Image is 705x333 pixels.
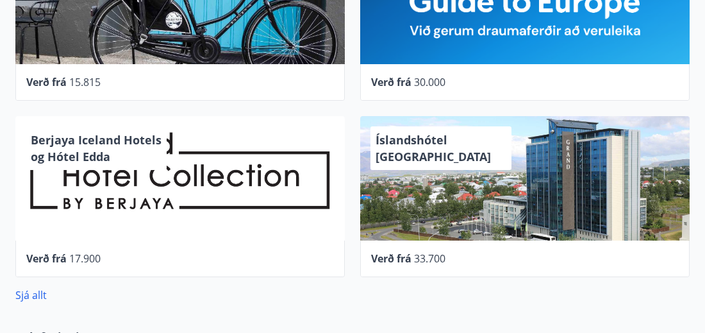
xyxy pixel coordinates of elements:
[69,252,101,266] span: 17.900
[371,75,411,89] span: Verð frá
[26,75,67,89] span: Verð frá
[376,132,491,164] span: Íslandshótel [GEOGRAPHIC_DATA]
[371,252,411,266] span: Verð frá
[15,288,47,302] a: Sjá allt
[414,252,445,266] span: 33.700
[414,75,445,89] span: 30.000
[31,132,162,164] span: Berjaya Iceland Hotels og Hótel Edda
[26,252,67,266] span: Verð frá
[69,75,101,89] span: 15.815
